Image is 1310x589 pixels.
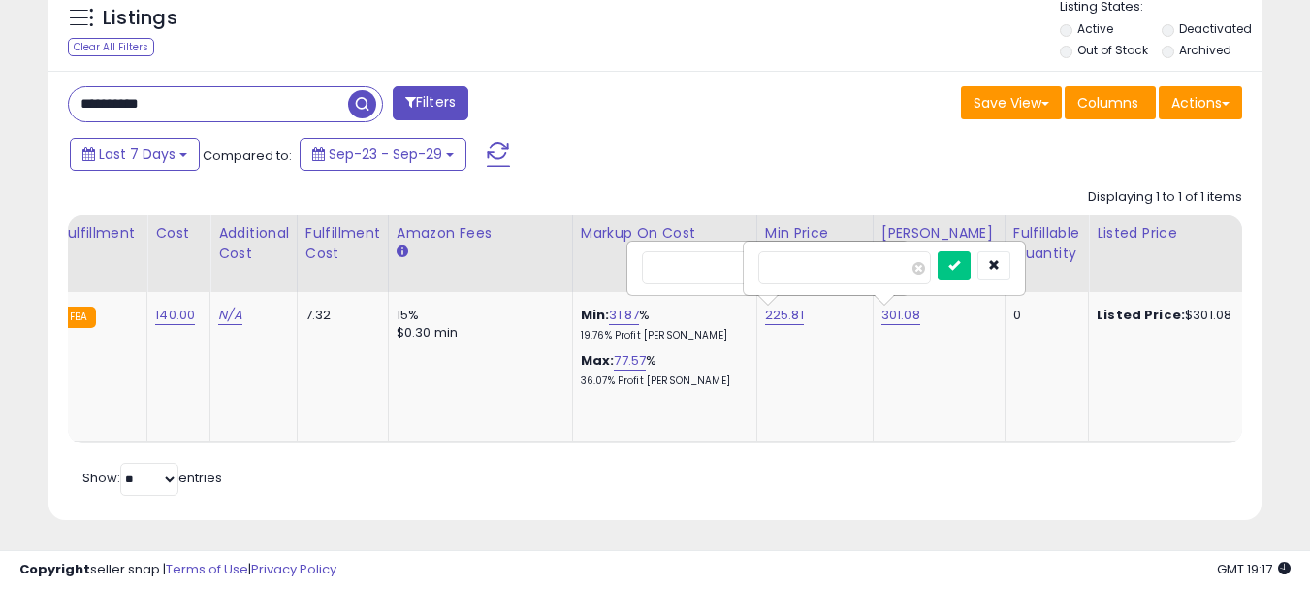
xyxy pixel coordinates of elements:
[155,223,202,244] div: Cost
[31,31,47,47] img: logo_orange.svg
[397,223,564,244] div: Amazon Fees
[251,560,336,578] a: Privacy Policy
[70,138,200,171] button: Last 7 Days
[1065,86,1156,119] button: Columns
[397,307,558,324] div: 15%
[1077,42,1148,58] label: Out of Stock
[581,351,615,370] b: Max:
[19,561,336,579] div: seller snap | |
[1077,93,1138,113] span: Columns
[961,86,1062,119] button: Save View
[305,307,373,324] div: 7.32
[19,560,90,578] strong: Copyright
[218,306,241,325] a: N/A
[581,375,742,388] p: 36.07% Profit [PERSON_NAME]
[193,113,208,128] img: tab_keywords_by_traffic_grey.svg
[99,145,176,164] span: Last 7 Days
[74,115,174,127] div: Domain Overview
[581,306,610,324] b: Min:
[155,306,195,325] a: 140.00
[581,352,742,388] div: %
[1097,223,1264,244] div: Listed Price
[581,307,742,343] div: %
[581,329,742,343] p: 19.76% Profit [PERSON_NAME]
[54,31,95,47] div: v 4.0.25
[572,215,756,292] th: The percentage added to the cost of goods (COGS) that forms the calculator for Min & Max prices.
[68,38,154,56] div: Clear All Filters
[765,223,865,244] div: Min Price
[31,50,47,66] img: website_grey.svg
[614,351,646,371] a: 77.57
[52,113,68,128] img: tab_domain_overview_orange.svg
[82,469,222,487] span: Show: entries
[60,223,139,244] div: Fulfillment
[1159,86,1242,119] button: Actions
[300,138,466,171] button: Sep-23 - Sep-29
[581,223,749,244] div: Markup on Cost
[329,145,442,164] span: Sep-23 - Sep-29
[214,115,327,127] div: Keywords by Traffic
[60,307,96,328] small: FBA
[609,306,639,325] a: 31.87
[881,223,997,244] div: [PERSON_NAME]
[1088,188,1242,207] div: Displaying 1 to 1 of 1 items
[765,306,804,325] a: 225.81
[881,306,920,325] a: 301.08
[203,147,292,165] span: Compared to:
[397,244,408,261] small: Amazon Fees.
[1179,42,1231,58] label: Archived
[1013,307,1073,324] div: 0
[393,86,468,120] button: Filters
[218,223,289,264] div: Additional Cost
[1217,560,1291,578] span: 2025-10-7 19:17 GMT
[50,50,213,66] div: Domain: [DOMAIN_NAME]
[397,324,558,342] div: $0.30 min
[1097,307,1258,324] div: $301.08
[166,560,248,578] a: Terms of Use
[1097,306,1185,324] b: Listed Price:
[1013,223,1080,264] div: Fulfillable Quantity
[103,5,177,32] h5: Listings
[1179,20,1252,37] label: Deactivated
[305,223,380,264] div: Fulfillment Cost
[1077,20,1113,37] label: Active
